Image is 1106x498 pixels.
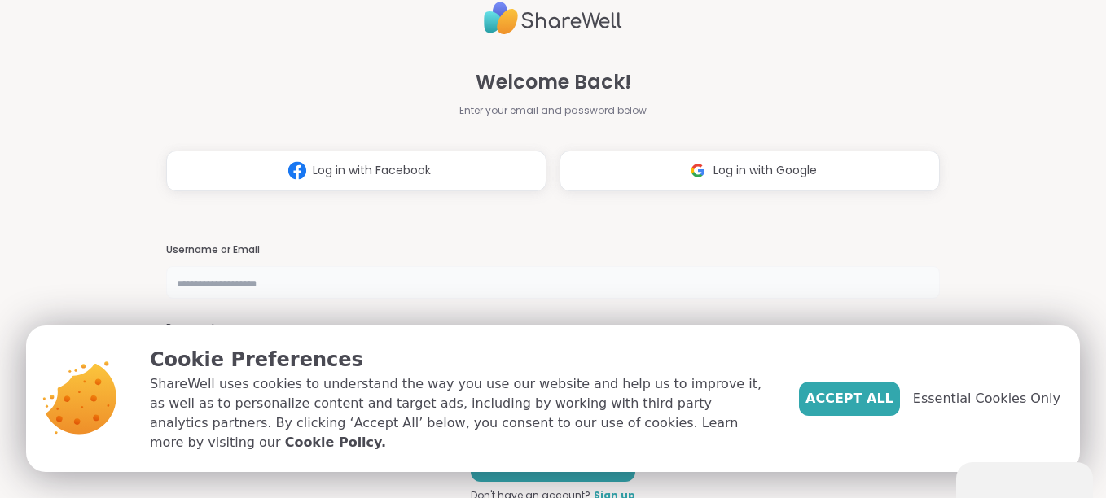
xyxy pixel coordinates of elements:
span: Log in with Google [713,162,817,179]
h3: Password [166,321,941,335]
a: Cookie Policy. [285,433,386,452]
img: ShareWell Logomark [682,155,713,186]
button: Log in with Facebook [166,151,546,191]
span: Essential Cookies Only [913,389,1060,408]
span: Welcome Back! [476,68,631,97]
span: Accept All [805,389,893,408]
button: Accept All [799,382,900,416]
p: Cookie Preferences [150,345,773,374]
span: Log in with Facebook [313,162,431,179]
h3: Username or Email [166,243,941,257]
img: ShareWell Logomark [282,155,313,186]
p: ShareWell uses cookies to understand the way you use our website and help us to improve it, as we... [150,374,773,452]
button: Log in with Google [560,151,940,191]
span: Enter your email and password below [459,103,647,118]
